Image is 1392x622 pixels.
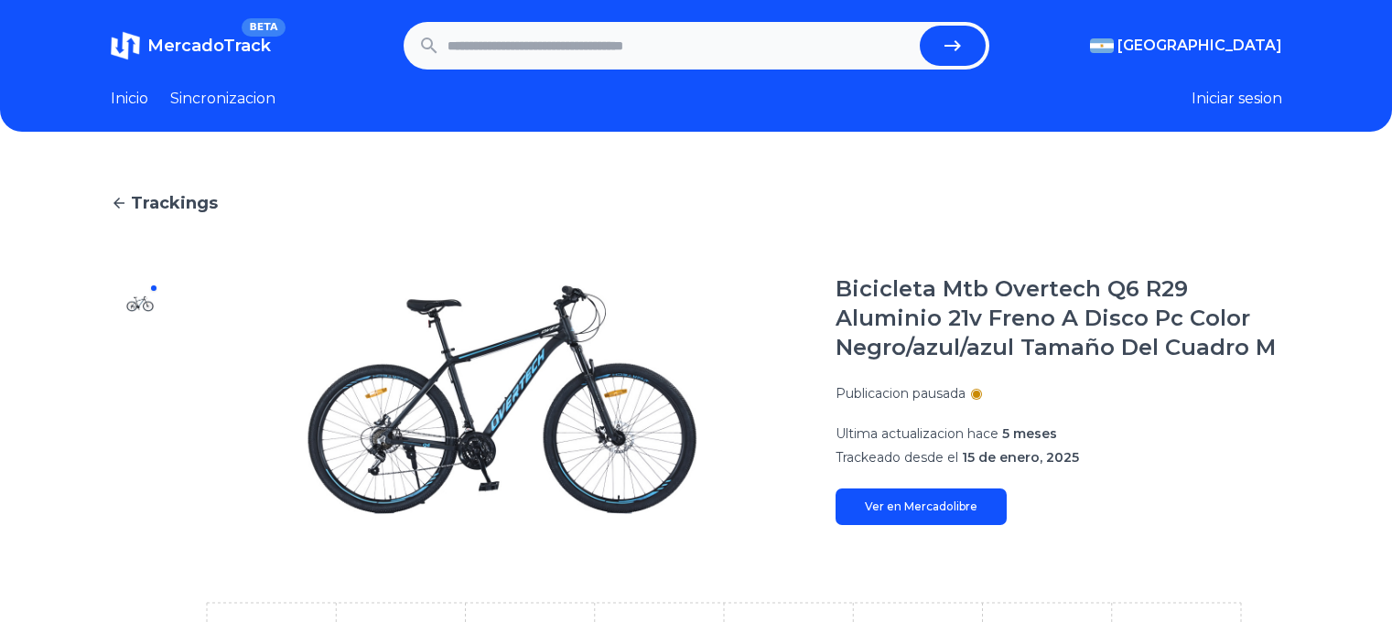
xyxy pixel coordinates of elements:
[206,274,799,525] img: Bicicleta Mtb Overtech Q6 R29 Aluminio 21v Freno A Disco Pc Color Negro/azul/azul Tamaño Del Cuad...
[147,36,271,56] span: MercadoTrack
[836,488,1007,525] a: Ver en Mercadolibre
[111,31,140,60] img: MercadoTrack
[1117,35,1282,57] span: [GEOGRAPHIC_DATA]
[836,425,998,442] span: Ultima actualizacion hace
[242,18,285,37] span: BETA
[111,190,1282,216] a: Trackings
[1090,38,1114,53] img: Argentina
[962,449,1079,466] span: 15 de enero, 2025
[170,88,275,110] a: Sincronizacion
[836,384,966,402] p: Publicacion pausada
[1192,88,1282,110] button: Iniciar sesion
[1002,425,1057,442] span: 5 meses
[111,88,148,110] a: Inicio
[1090,35,1282,57] button: [GEOGRAPHIC_DATA]
[836,274,1282,362] h1: Bicicleta Mtb Overtech Q6 R29 Aluminio 21v Freno A Disco Pc Color Negro/azul/azul Tamaño Del Cuad...
[131,190,218,216] span: Trackings
[111,31,271,60] a: MercadoTrackBETA
[125,289,155,318] img: Bicicleta Mtb Overtech Q6 R29 Aluminio 21v Freno A Disco Pc Color Negro/azul/azul Tamaño Del Cuad...
[836,449,958,466] span: Trackeado desde el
